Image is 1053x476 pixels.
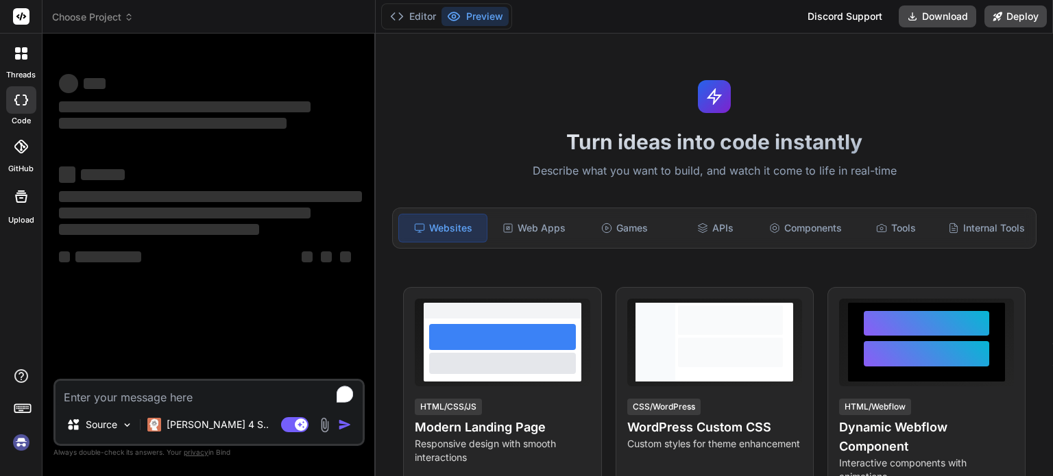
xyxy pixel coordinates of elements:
span: ‌ [302,251,313,262]
p: Always double-check its answers. Your in Bind [53,446,365,459]
div: HTML/Webflow [839,399,911,415]
span: ‌ [75,251,141,262]
div: Tools [852,214,940,242]
h1: Turn ideas into code instantly [384,129,1045,154]
label: code [12,115,31,127]
button: Deploy [984,5,1047,27]
img: Pick Models [121,419,133,431]
span: ‌ [59,101,311,112]
h4: WordPress Custom CSS [627,418,802,437]
span: ‌ [340,251,351,262]
p: Source [86,418,117,431]
span: ‌ [59,251,70,262]
div: HTML/CSS/JS [415,399,482,415]
span: ‌ [321,251,332,262]
div: Internal Tools [943,214,1030,242]
img: attachment [317,417,332,433]
span: ‌ [81,169,125,180]
span: ‌ [59,166,75,183]
img: icon [338,418,352,431]
p: Custom styles for theme enhancement [627,437,802,451]
div: CSS/WordPress [627,399,701,415]
p: Describe what you want to build, and watch it come to life in real-time [384,162,1045,180]
div: Websites [398,214,487,242]
span: ‌ [59,208,311,218]
div: Games [581,214,668,242]
h4: Dynamic Webflow Component [839,418,1014,456]
p: [PERSON_NAME] 4 S.. [167,418,269,431]
span: ‌ [59,74,78,93]
p: Responsive design with smooth interactions [415,437,590,464]
div: Discord Support [799,5,891,27]
div: Web Apps [490,214,578,242]
div: Components [762,214,849,242]
label: GitHub [8,163,34,175]
span: ‌ [84,78,106,89]
label: threads [6,69,36,81]
div: APIs [671,214,759,242]
span: ‌ [59,118,287,129]
img: signin [10,431,33,454]
span: ‌ [59,224,259,235]
h4: Modern Landing Page [415,418,590,437]
span: Choose Project [52,10,134,24]
button: Editor [385,7,441,26]
textarea: To enrich screen reader interactions, please activate Accessibility in Grammarly extension settings [56,381,363,405]
button: Preview [441,7,509,26]
label: Upload [8,214,34,226]
button: Download [899,5,976,27]
span: ‌ [59,191,362,202]
img: Claude 4 Sonnet [147,418,161,431]
span: privacy [184,448,208,456]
